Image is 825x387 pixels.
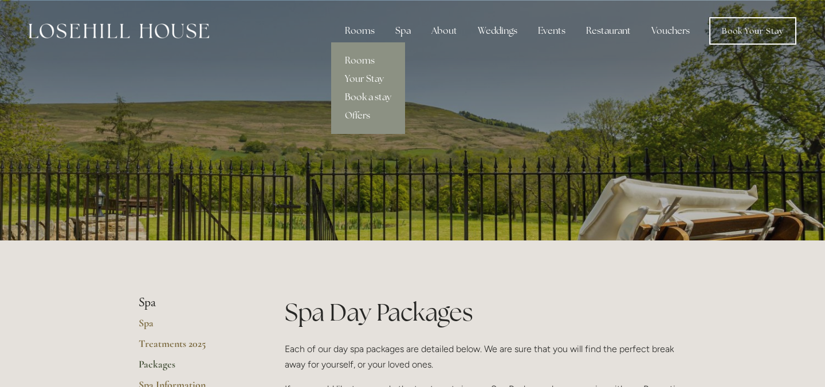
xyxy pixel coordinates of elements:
a: Vouchers [642,19,699,42]
div: Weddings [469,19,527,42]
div: Spa [386,19,420,42]
a: Packages [139,358,248,378]
a: Book Your Stay [709,17,796,45]
h1: Spa Day Packages [285,295,686,329]
div: Rooms [336,19,384,42]
a: Offers [331,106,405,125]
a: Book a stay [331,88,405,106]
div: Restaurant [577,19,640,42]
img: Losehill House [29,23,209,38]
a: Rooms [331,52,405,70]
div: About [422,19,466,42]
a: Your Stay [331,70,405,88]
a: Treatments 2025 [139,337,248,358]
div: Events [529,19,575,42]
a: Spa [139,317,248,337]
li: Spa [139,295,248,310]
p: Each of our day spa packages are detailed below. We are sure that you will find the perfect break... [285,341,686,372]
